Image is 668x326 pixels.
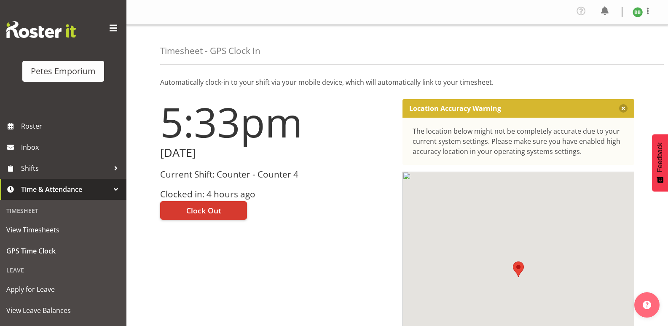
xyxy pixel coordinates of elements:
div: The location below might not be completely accurate due to your current system settings. Please m... [413,126,625,156]
h1: 5:33pm [160,99,392,145]
a: GPS Time Clock [2,240,124,261]
div: Timesheet [2,202,124,219]
img: beena-bist9974.jpg [633,7,643,17]
div: Leave [2,261,124,279]
a: Apply for Leave [2,279,124,300]
a: View Timesheets [2,219,124,240]
p: Location Accuracy Warning [409,104,501,113]
h3: Current Shift: Counter - Counter 4 [160,170,392,179]
span: Time & Attendance [21,183,110,196]
button: Close message [619,104,628,113]
span: Feedback [656,143,664,172]
span: Apply for Leave [6,283,120,296]
span: Inbox [21,141,122,154]
p: Automatically clock-in to your shift via your mobile device, which will automatically link to you... [160,77,634,87]
span: View Timesheets [6,224,120,236]
div: Petes Emporium [31,65,96,78]
button: Clock Out [160,201,247,220]
h4: Timesheet - GPS Clock In [160,46,260,56]
button: Feedback - Show survey [652,134,668,191]
span: Clock Out [186,205,221,216]
span: View Leave Balances [6,304,120,317]
span: Shifts [21,162,110,175]
span: GPS Time Clock [6,245,120,257]
a: View Leave Balances [2,300,124,321]
h2: [DATE] [160,146,392,159]
img: Rosterit website logo [6,21,76,38]
img: help-xxl-2.png [643,301,651,309]
span: Roster [21,120,122,132]
h3: Clocked in: 4 hours ago [160,189,392,199]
